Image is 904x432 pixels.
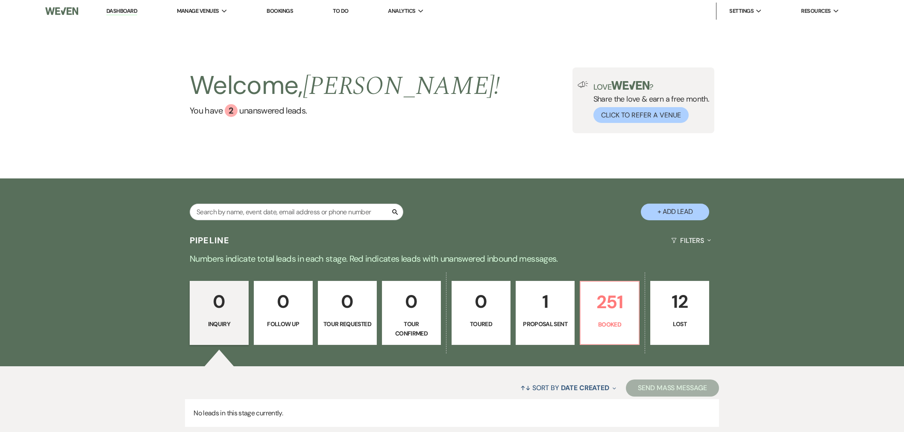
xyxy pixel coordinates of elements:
p: 1 [521,287,569,316]
h2: Welcome, [190,67,500,104]
p: 0 [457,287,505,316]
p: Toured [457,319,505,329]
button: Send Mass Message [626,379,719,397]
a: 0Tour Requested [318,281,377,345]
img: Weven Logo [45,2,78,20]
p: 0 [387,287,435,316]
a: 0Tour Confirmed [382,281,441,345]
p: 0 [323,287,371,316]
input: Search by name, event date, email address or phone number [190,204,403,220]
div: Share the love & earn a free month. [588,81,710,123]
a: To Do [333,7,349,15]
a: 251Booked [580,281,640,345]
button: Filters [668,229,714,252]
p: Booked [586,320,634,329]
h3: Pipeline [190,234,230,246]
p: Tour Confirmed [387,319,435,339]
a: Bookings [267,7,293,15]
p: Lost [656,319,704,329]
img: loud-speaker-illustration.svg [578,81,588,88]
p: Follow Up [259,319,307,329]
p: 12 [656,287,704,316]
p: Numbers indicate total leads in each stage. Red indicates leads with unanswered inbound messages. [144,252,760,266]
span: Manage Venues [177,7,219,15]
div: 2 [225,104,238,117]
p: Tour Requested [323,319,371,329]
p: Love ? [593,81,710,91]
button: + Add Lead [641,204,709,220]
button: Click to Refer a Venue [593,107,689,123]
a: 12Lost [650,281,709,345]
p: 251 [586,288,634,316]
p: 0 [195,287,243,316]
span: Analytics [388,7,415,15]
span: Settings [729,7,754,15]
a: You have 2 unanswered leads. [190,104,500,117]
p: Proposal Sent [521,319,569,329]
a: 0Inquiry [190,281,249,345]
a: 1Proposal Sent [516,281,575,345]
p: Inquiry [195,319,243,329]
img: weven-logo-green.svg [611,81,649,90]
a: 0Follow Up [254,281,313,345]
a: Dashboard [106,7,137,15]
button: Sort By Date Created [517,377,619,399]
p: 0 [259,287,307,316]
span: ↑↓ [520,383,531,392]
p: No leads in this stage currently. [185,399,719,427]
span: Date Created [561,383,609,392]
span: Resources [801,7,831,15]
a: 0Toured [452,281,511,345]
span: [PERSON_NAME] ! [303,67,500,106]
